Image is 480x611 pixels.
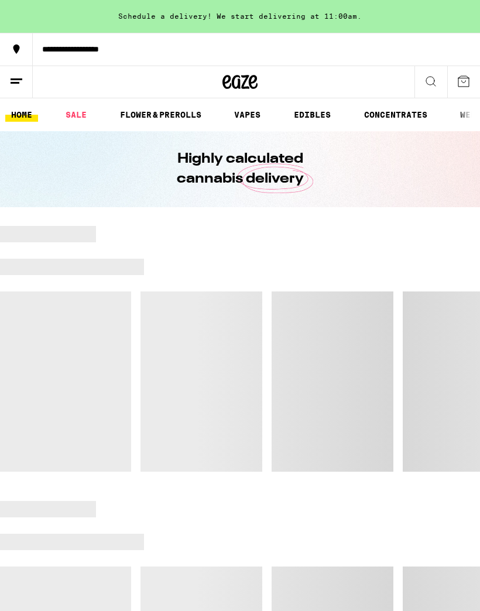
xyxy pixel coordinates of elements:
[228,108,266,122] a: VAPES
[288,108,337,122] a: EDIBLES
[60,108,92,122] a: SALE
[358,108,433,122] a: CONCENTRATES
[143,149,337,189] h1: Highly calculated cannabis delivery
[114,108,207,122] a: FLOWER & PREROLLS
[5,108,38,122] a: HOME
